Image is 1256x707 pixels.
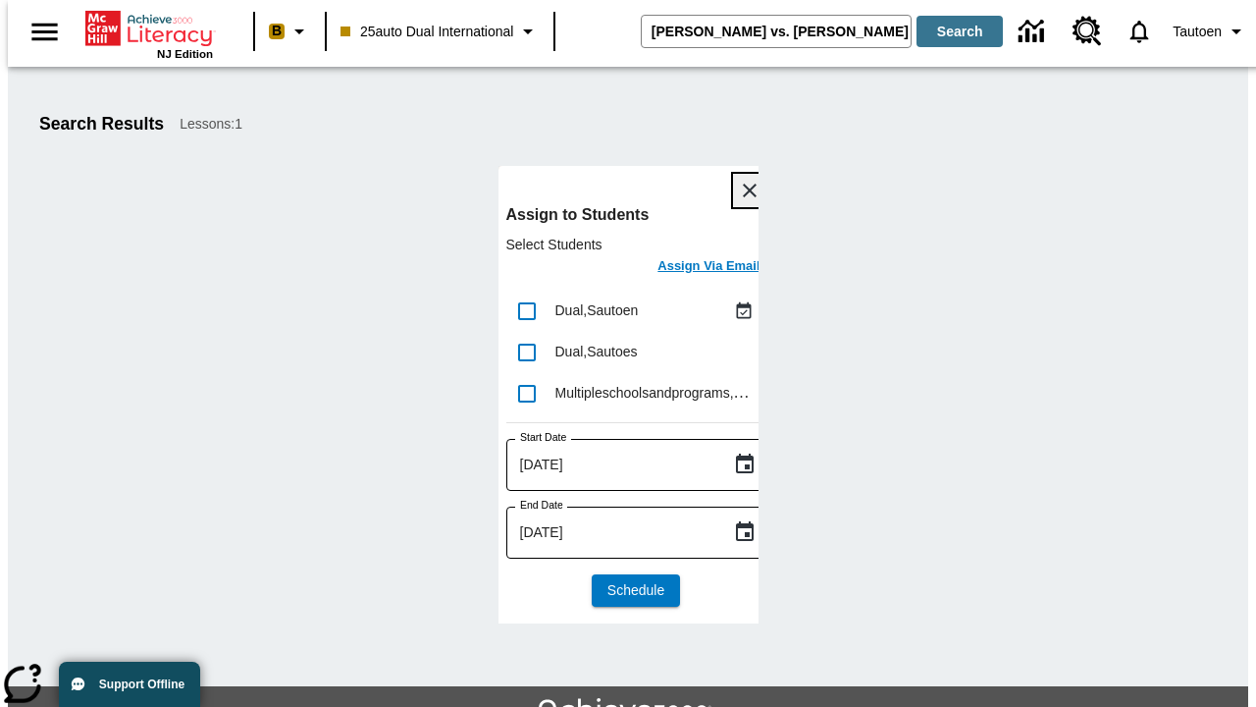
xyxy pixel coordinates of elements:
[180,114,242,135] span: Lessons : 1
[261,14,319,49] button: Boost Class color is peach. Change class color
[506,439,717,491] input: MMMM-DD-YYYY
[1114,6,1165,57] a: Notifications
[520,498,563,513] label: End Date
[607,580,664,601] span: Schedule
[725,513,764,552] button: Choose date, selected date is Sep 15, 2025
[1165,14,1256,49] button: Profile/Settings
[506,201,766,229] h6: Assign to Students
[272,19,282,43] span: B
[99,678,184,691] span: Support Offline
[85,9,213,48] a: Home
[333,14,548,49] button: Class: 25auto Dual International, Select your class
[555,300,729,321] div: Dual, Sautoen
[16,3,74,61] button: Open side menu
[498,166,759,624] div: lesson details
[1173,22,1222,42] span: Tautoen
[555,383,759,404] div: Multipleschoolsandprograms, Sautoen
[592,574,680,607] button: Schedule
[729,297,759,326] button: Assigned Sep 15 to Sep 15
[652,254,765,283] button: Assign Via Email
[85,7,213,60] div: Home
[642,16,911,47] input: search field
[506,235,766,254] p: Select Students
[725,445,764,484] button: Choose date, selected date is Sep 15, 2025
[916,16,1003,47] button: Search
[340,22,513,42] span: 25auto Dual International
[520,430,566,445] label: Start Date
[1007,5,1061,59] a: Data Center
[657,255,759,278] h6: Assign Via Email
[555,344,638,359] span: Dual , Sautoes
[555,384,785,401] span: Multipleschoolsandprograms , Sautoen
[555,302,639,318] span: Dual , Sautoen
[1061,5,1114,58] a: Resource Center, Will open in new tab
[59,662,200,707] button: Support Offline
[39,114,164,135] h1: Search Results
[506,507,717,559] input: MMMM-DD-YYYY
[555,342,759,362] div: Dual, Sautoes
[733,174,766,207] button: Close
[157,48,213,60] span: NJ Edition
